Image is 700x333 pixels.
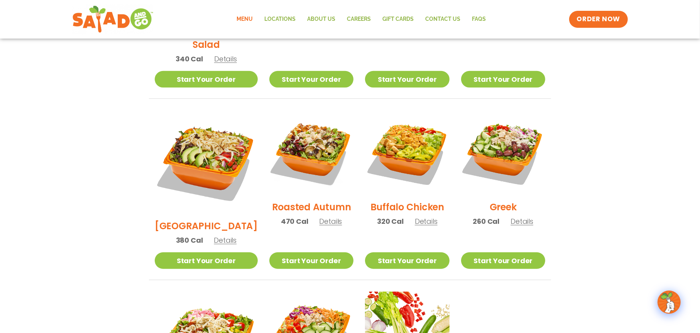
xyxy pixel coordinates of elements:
a: Menu [231,10,259,28]
a: About Us [301,10,341,28]
a: Start Your Order [155,71,258,88]
a: Locations [259,10,301,28]
span: Details [511,216,533,226]
a: FAQs [466,10,492,28]
img: Product photo for BBQ Ranch Salad [155,110,258,213]
span: 320 Cal [377,216,404,227]
a: Start Your Order [461,71,545,88]
img: wpChatIcon [658,291,680,313]
nav: Menu [231,10,492,28]
img: Product photo for Buffalo Chicken Salad [365,110,449,194]
a: Start Your Order [365,252,449,269]
a: Start Your Order [269,71,353,88]
h2: Roasted Autumn [272,200,351,214]
a: Careers [341,10,377,28]
span: 260 Cal [473,216,500,227]
a: Start Your Order [155,252,258,269]
a: GIFT CARDS [377,10,419,28]
span: 380 Cal [176,235,203,245]
span: 340 Cal [176,54,203,64]
img: Product photo for Roasted Autumn Salad [269,110,353,194]
a: ORDER NOW [569,11,628,28]
h2: Greek [490,200,517,214]
a: Start Your Order [365,71,449,88]
span: Details [214,54,237,64]
span: Details [214,235,237,245]
a: Start Your Order [269,252,353,269]
img: new-SAG-logo-768×292 [72,4,154,35]
h2: Buffalo Chicken [370,200,444,214]
a: Contact Us [419,10,466,28]
a: Start Your Order [461,252,545,269]
span: ORDER NOW [577,15,620,24]
span: 470 Cal [281,216,308,227]
h2: [GEOGRAPHIC_DATA] [155,219,258,233]
img: Product photo for Greek Salad [461,110,545,194]
span: Details [415,216,438,226]
span: Details [320,216,342,226]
